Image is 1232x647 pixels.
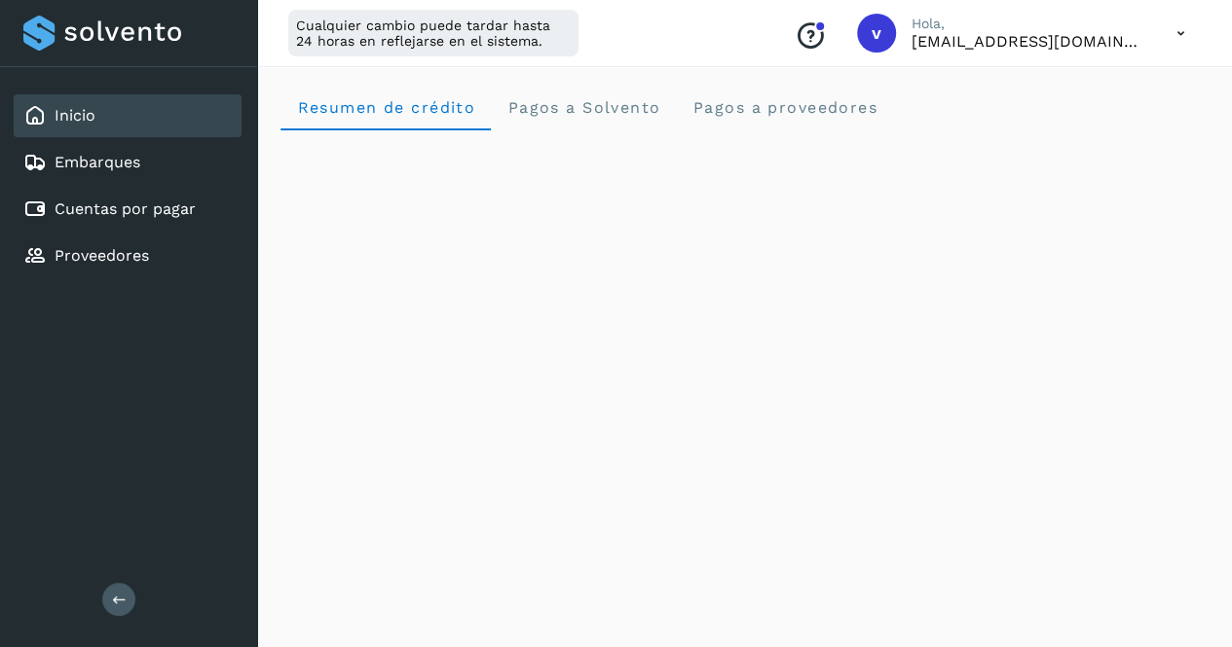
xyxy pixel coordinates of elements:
div: Proveedores [14,234,242,277]
div: Cualquier cambio puede tardar hasta 24 horas en reflejarse en el sistema. [288,10,579,56]
div: Embarques [14,141,242,184]
a: Proveedores [55,246,149,265]
span: Pagos a proveedores [691,98,877,117]
span: Resumen de crédito [296,98,475,117]
p: Hola, [912,16,1145,32]
div: Cuentas por pagar [14,188,242,231]
span: Pagos a Solvento [506,98,660,117]
a: Embarques [55,153,140,171]
a: Cuentas por pagar [55,199,196,218]
p: vmena@grupoonest.com [912,32,1145,51]
div: Inicio [14,94,242,137]
a: Inicio [55,106,95,125]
